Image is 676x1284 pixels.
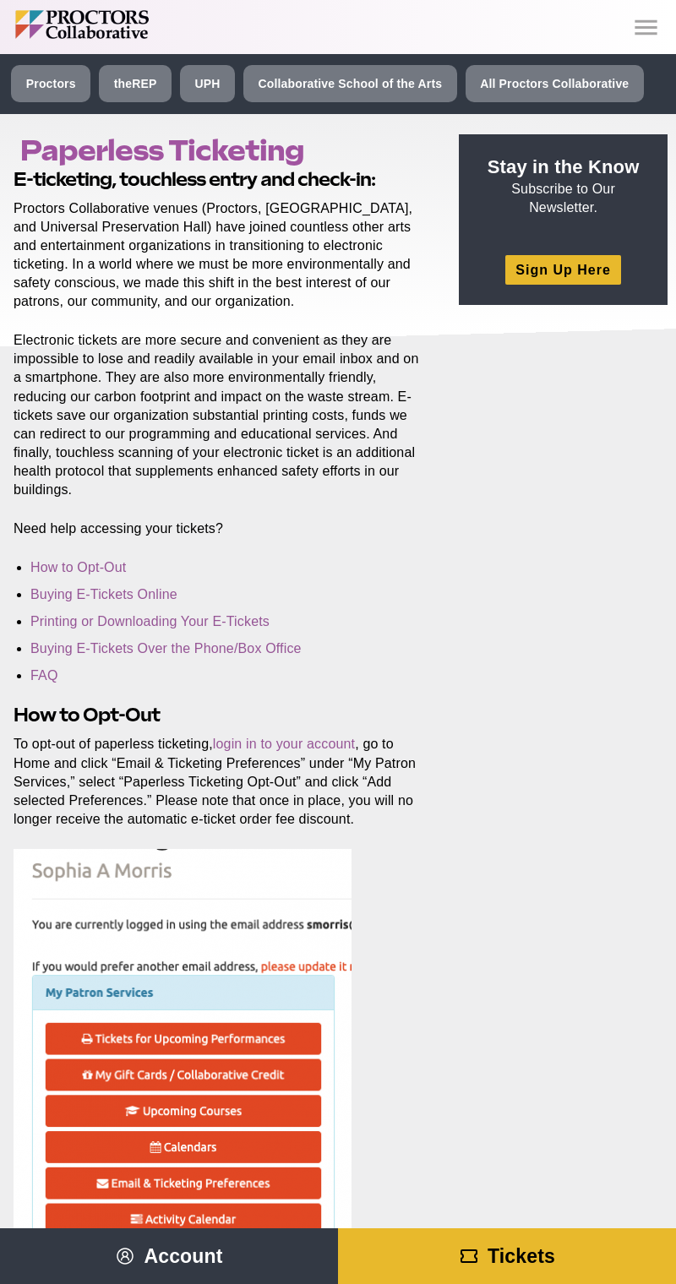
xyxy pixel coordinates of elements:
[213,737,355,751] a: login in to your account
[99,65,172,102] a: theREP
[505,255,620,285] a: Sign Up Here
[30,641,302,656] a: Buying E-Tickets Over the Phone/Box Office
[466,65,644,102] a: All Proctors Collaborative
[15,10,231,39] img: Proctors logo
[30,587,177,601] a: Buying E-Tickets Online
[30,614,270,628] a: Printing or Downloading Your E-Tickets
[180,65,235,102] a: UPH
[14,331,420,499] p: Electronic tickets are more secure and convenient as they are impossible to lose and readily avai...
[14,199,420,311] p: Proctors Collaborative venues (Proctors, [GEOGRAPHIC_DATA], and Universal Preservation Hall) have...
[14,520,420,538] p: Need help accessing your tickets?
[488,156,640,177] strong: Stay in the Know
[144,1245,222,1267] span: Account
[488,1245,555,1267] span: Tickets
[30,668,58,683] a: FAQ
[14,168,375,190] strong: E-ticketing, touchless entry and check-in:
[338,1228,676,1284] a: Tickets
[243,65,457,102] a: Collaborative School of the Arts
[479,155,647,218] p: Subscribe to Our Newsletter.
[14,704,160,726] strong: How to Opt-Out
[20,134,420,166] h1: Paperless Ticketing
[14,735,420,828] p: To opt-out of paperless ticketing, , go to Home and click “Email & Ticketing Preferences” under “...
[30,560,126,574] a: How to Opt-Out
[11,65,90,102] a: Proctors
